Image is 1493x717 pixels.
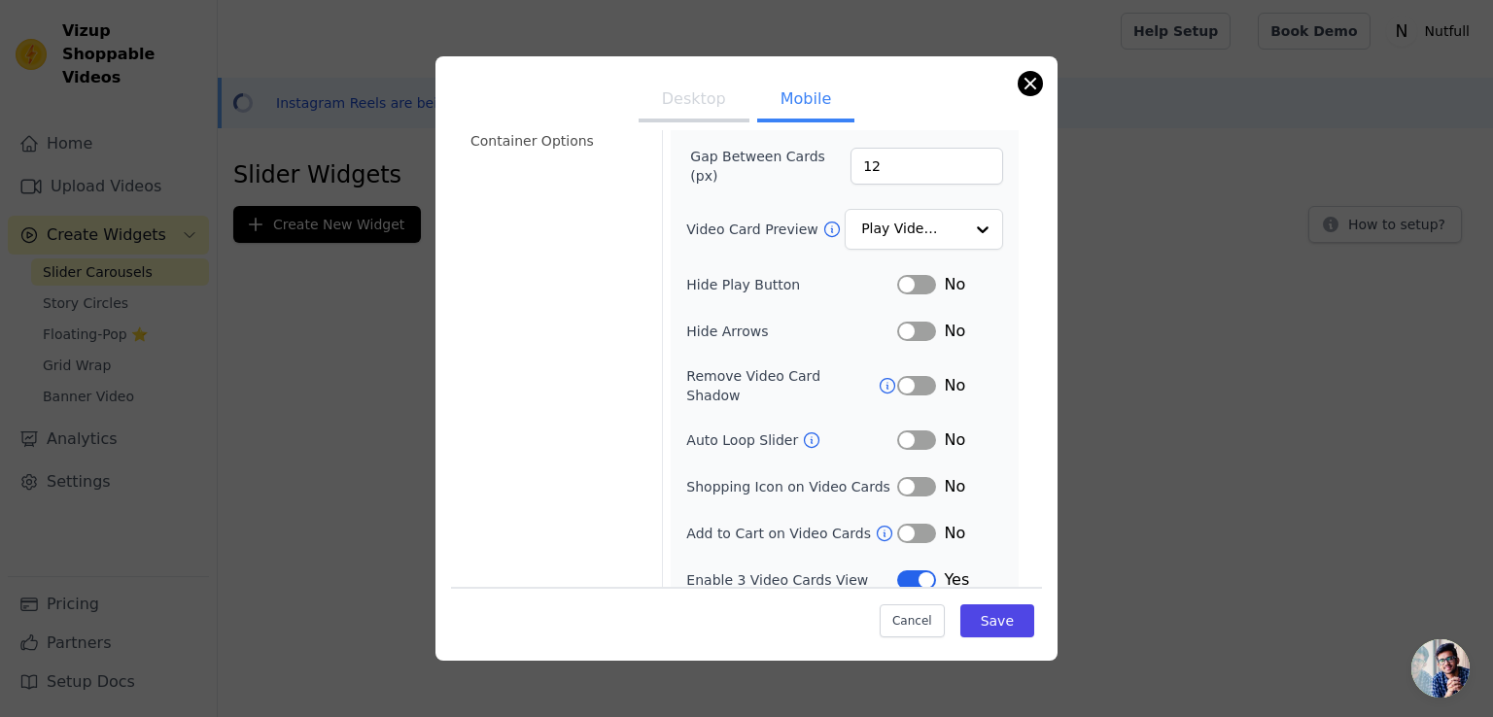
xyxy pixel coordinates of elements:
button: Mobile [757,80,854,122]
span: No [944,428,965,452]
span: No [944,522,965,545]
span: No [944,273,965,296]
label: Gap Between Cards (px) [690,147,851,186]
label: Remove Video Card Shadow [686,366,878,405]
span: No [944,374,965,397]
span: Yes [944,568,969,592]
span: No [944,475,965,498]
label: Auto Loop Slider [686,430,802,450]
a: Open chat [1411,639,1470,698]
label: Add to Cart on Video Cards [686,524,875,543]
span: No [944,320,965,343]
button: Save [960,604,1034,637]
button: Cancel [880,604,945,637]
label: Enable 3 Video Cards View [686,570,897,590]
label: Hide Play Button [686,275,897,294]
label: Video Card Preview [686,220,821,239]
label: Hide Arrows [686,322,897,341]
button: Close modal [1019,72,1042,95]
li: Container Options [459,121,650,160]
label: Shopping Icon on Video Cards [686,477,890,496]
button: Desktop [639,80,749,122]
